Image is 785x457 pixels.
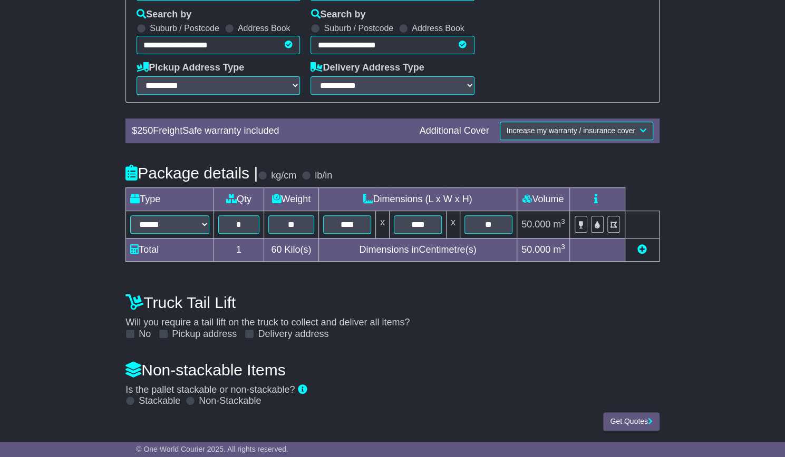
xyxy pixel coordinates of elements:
a: Add new item [637,244,647,255]
td: Total [126,238,214,261]
label: Non-Stackable [199,395,261,407]
span: 60 [271,244,282,255]
label: Delivery Address Type [311,62,424,74]
div: Will you require a tail lift on the truck to collect and deliver all items? [120,289,665,340]
span: © One World Courier 2025. All rights reserved. [136,445,288,453]
label: Delivery address [258,329,328,340]
td: Weight [264,187,318,211]
td: x [375,211,389,238]
div: Additional Cover [414,125,495,137]
label: Address Book [238,23,290,33]
td: Dimensions (L x W x H) [319,187,517,211]
td: x [446,211,460,238]
label: No [139,329,151,340]
label: Stackable [139,395,180,407]
label: kg/cm [271,170,296,182]
td: Type [126,187,214,211]
button: Get Quotes [603,412,660,431]
div: $ FreightSafe warranty included [127,125,414,137]
span: 50.000 [521,244,550,255]
h4: Truck Tail Lift [125,294,660,311]
label: Suburb / Postcode [150,23,219,33]
span: Increase my warranty / insurance cover [507,126,635,135]
label: Search by [137,9,191,21]
span: 250 [137,125,153,136]
label: lb/in [315,170,332,182]
label: Pickup Address Type [137,62,244,74]
span: m [553,219,565,230]
td: Qty [214,187,264,211]
label: Search by [311,9,365,21]
td: Dimensions in Centimetre(s) [319,238,517,261]
td: Kilo(s) [264,238,318,261]
sup: 3 [561,243,565,251]
span: Is the pallet stackable or non-stackable? [125,384,295,395]
button: Increase my warranty / insurance cover [500,122,653,140]
span: m [553,244,565,255]
label: Pickup address [172,329,237,340]
td: 1 [214,238,264,261]
td: Volume [517,187,569,211]
label: Suburb / Postcode [324,23,393,33]
span: 50.000 [521,219,550,230]
h4: Package details | [125,164,258,182]
sup: 3 [561,217,565,225]
label: Address Book [412,23,464,33]
h4: Non-stackable Items [125,361,660,379]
